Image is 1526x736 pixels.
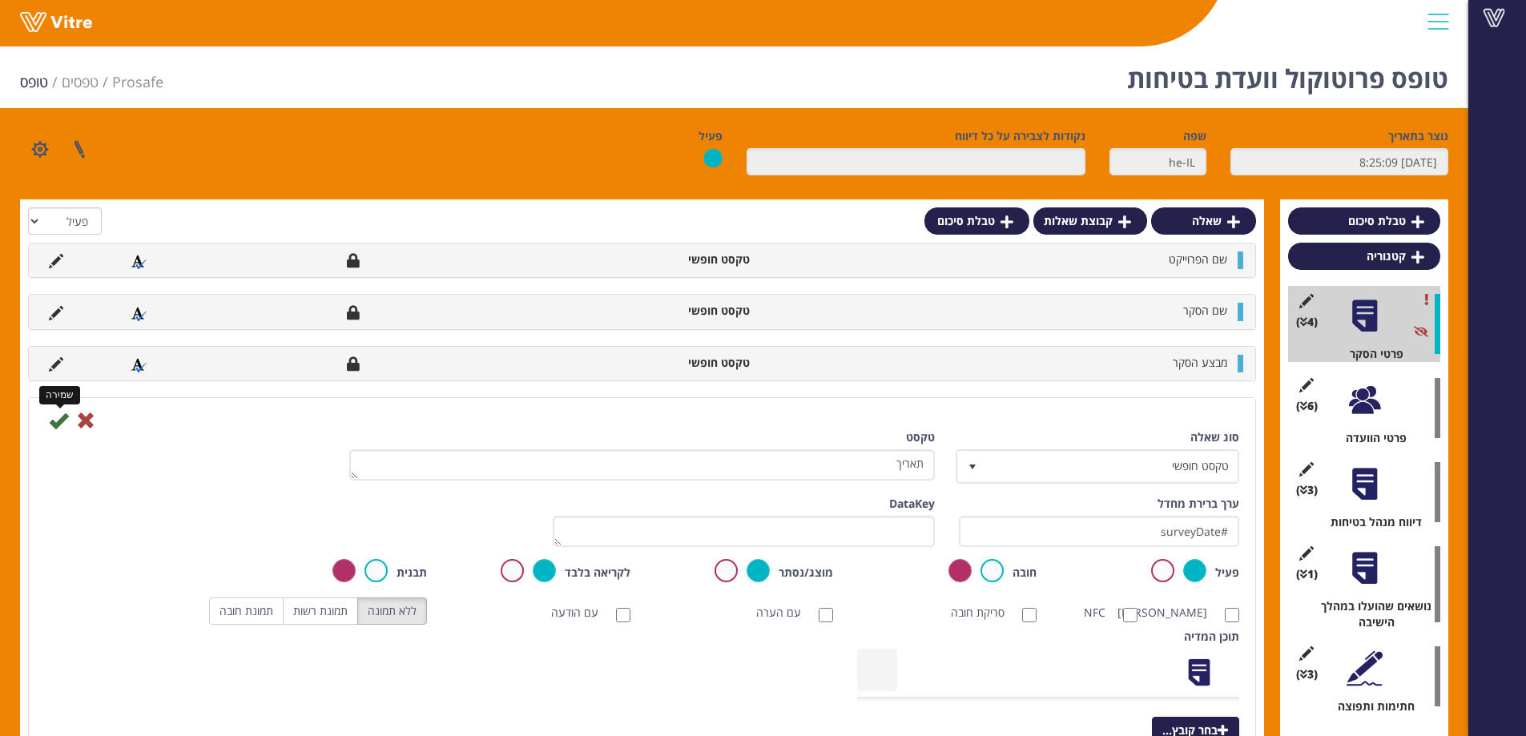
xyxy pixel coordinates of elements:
label: פעיל [699,128,723,144]
label: ללא תמונה [357,597,427,625]
div: שמירה [39,386,80,404]
label: שפה [1183,128,1206,144]
label: ערך ברירת מחדל [1158,496,1239,512]
label: לקריאה בלבד [565,565,630,581]
label: חובה [1013,565,1037,581]
label: סוג שאלה [1190,429,1239,445]
span: טקסט חופשי [986,452,1238,481]
input: עם הודעה [616,608,630,622]
label: פעיל [1215,565,1239,581]
a: טפסים [62,72,99,91]
label: תבנית [397,565,427,581]
label: NFC [1084,605,1121,621]
label: מוצג/נסתר [779,565,833,581]
label: DataKey [889,496,935,512]
span: (1 ) [1296,566,1318,582]
div: דיווח מנהל בטיחות [1300,514,1440,530]
span: (3 ) [1296,666,1318,682]
a: טבלת סיכום [1288,207,1440,235]
label: טקסט [906,429,935,445]
a: קבוצת שאלות [1033,207,1147,235]
a: טבלת סיכום [924,207,1029,235]
label: עם הערה [756,605,817,621]
img: yes [703,148,723,168]
span: select [958,452,987,481]
li: טקסט חופשי [578,251,758,267]
label: נקודות לצבירה על כל דיווח [955,128,1085,144]
input: עם הערה [819,608,833,622]
label: תוכן המדיה [1184,629,1239,645]
span: שם הפרוייקט [1169,251,1227,267]
span: (3 ) [1296,482,1318,498]
li: טקסט חופשי [578,303,758,319]
a: קטגוריה [1288,243,1440,270]
li: טופס [20,72,62,93]
span: שם הסקר [1183,303,1227,318]
input: NFC [1123,608,1137,622]
label: עם הודעה [551,605,614,621]
span: (4 ) [1296,314,1318,330]
span: (6 ) [1296,398,1318,414]
label: סריקת חובה [951,605,1021,621]
div: חתימות ותפוצה [1300,698,1440,714]
label: [PERSON_NAME] [1162,605,1223,621]
textarea: תאריך [349,449,935,481]
a: שאלה [1151,207,1256,235]
label: תמונת חובה [209,597,284,625]
label: תמונת רשות [283,597,358,625]
label: נוצר בתאריך [1388,128,1448,144]
h1: טופס פרוטוקול וועדת בטיחות [1127,40,1448,108]
span: 319 [112,72,163,91]
div: פרטי הוועדה [1300,430,1440,446]
span: מבצע הסקר [1173,355,1227,370]
li: טקסט חופשי [578,355,758,371]
div: פרטי הסקר [1300,346,1440,362]
div: נושאים שהועלו במהלך הישיבה [1300,598,1440,630]
input: סריקת חובה [1022,608,1037,622]
input: [PERSON_NAME] [1225,608,1239,622]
